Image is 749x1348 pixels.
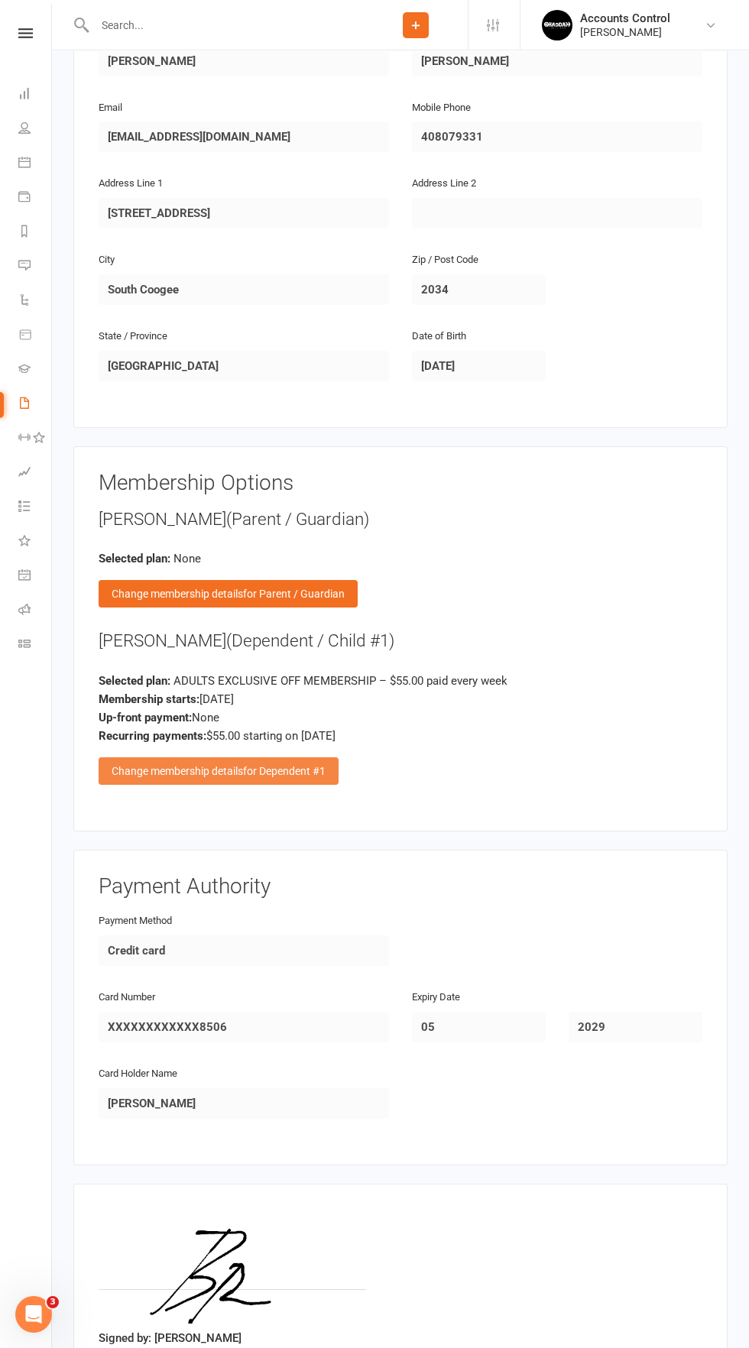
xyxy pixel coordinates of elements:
a: Dashboard [18,78,53,112]
label: Payment Method [99,913,172,929]
a: Roll call kiosk mode [18,594,53,628]
label: Signed by: [PERSON_NAME] [99,1329,242,1347]
h3: Membership Options [99,471,702,495]
a: What's New [18,525,53,559]
strong: Up-front payment: [99,711,192,724]
label: Email [99,100,122,116]
a: General attendance kiosk mode [18,559,53,594]
label: Card Holder Name [99,1066,177,1082]
label: Date of Birth [412,329,466,345]
div: [PERSON_NAME] [99,629,702,653]
strong: Recurring payments: [99,729,206,743]
label: Card Number [99,990,155,1006]
span: 3 [47,1296,59,1308]
h3: Payment Authority [99,875,702,899]
input: Search... [90,15,364,36]
a: Class kiosk mode [18,628,53,663]
label: State / Province [99,329,167,345]
label: Mobile Phone [412,100,471,116]
span: (Parent / Guardian) [226,509,369,529]
label: Zip / Post Code [412,252,478,268]
label: Expiry Date [412,990,460,1006]
label: Address Line 2 [412,176,476,192]
div: None [99,708,702,727]
span: for Dependent #1 [243,765,326,777]
label: Address Line 1 [99,176,163,192]
span: None [173,552,201,565]
strong: Selected plan: [99,552,170,565]
strong: Selected plan: [99,674,170,688]
div: [PERSON_NAME] [99,507,702,532]
div: [DATE] [99,690,702,708]
span: ADULTS EXCLUSIVE OFF MEMBERSHIP – $55.00 paid every week [173,674,507,688]
div: [PERSON_NAME] [580,25,670,39]
img: thumb_image1701918351.png [542,10,572,41]
a: Product Sales [18,319,53,353]
div: $55.00 starting on [DATE] [99,727,702,745]
a: Payments [18,181,53,215]
img: image1755175733.png [99,1209,366,1324]
div: Change membership details [99,580,358,608]
a: People [18,112,53,147]
a: Assessments [18,456,53,491]
label: City [99,252,115,268]
iframe: Intercom live chat [15,1296,52,1333]
a: Reports [18,215,53,250]
span: for Parent / Guardian [243,588,345,600]
span: (Dependent / Child #1) [226,630,394,650]
strong: Membership starts: [99,692,199,706]
div: Accounts Control [580,11,670,25]
div: Change membership details [99,757,339,785]
a: Calendar [18,147,53,181]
